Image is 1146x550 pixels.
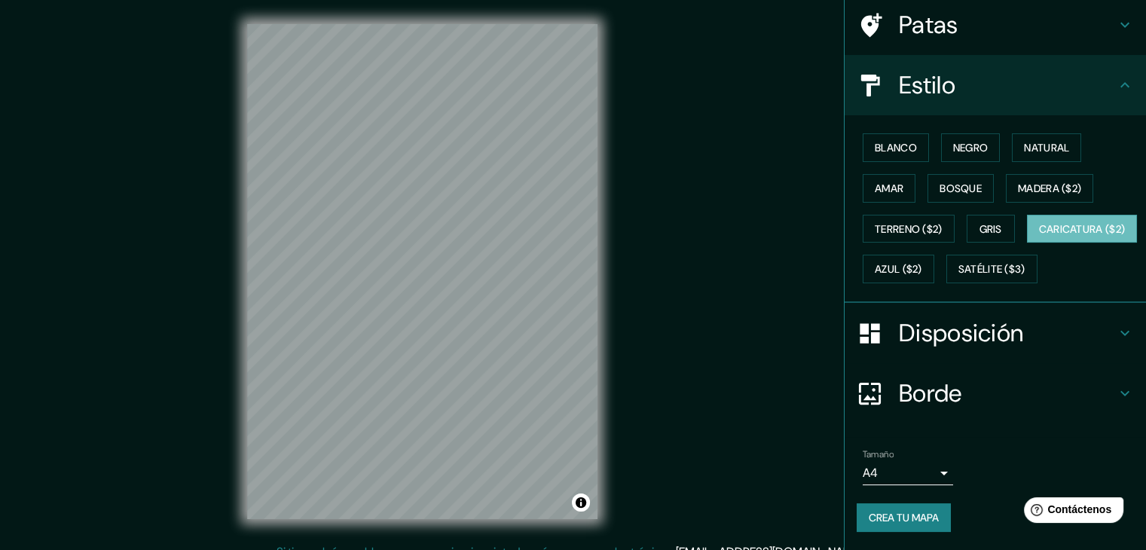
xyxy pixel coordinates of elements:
div: Disposición [845,303,1146,363]
button: Madera ($2) [1006,174,1093,203]
font: Bosque [940,182,982,195]
button: Bosque [927,174,994,203]
font: Blanco [875,141,917,154]
font: Amar [875,182,903,195]
font: Satélite ($3) [958,263,1025,277]
button: Satélite ($3) [946,255,1038,283]
button: Azul ($2) [863,255,934,283]
div: A4 [863,461,953,485]
button: Caricatura ($2) [1027,215,1138,243]
iframe: Lanzador de widgets de ayuda [1012,491,1129,533]
div: Estilo [845,55,1146,115]
button: Amar [863,174,915,203]
button: Negro [941,133,1001,162]
font: A4 [863,465,878,481]
font: Estilo [899,69,955,101]
font: Terreno ($2) [875,222,943,236]
button: Blanco [863,133,929,162]
font: Patas [899,9,958,41]
font: Disposición [899,317,1023,349]
button: Natural [1012,133,1081,162]
button: Gris [967,215,1015,243]
button: Crea tu mapa [857,503,951,532]
button: Activar o desactivar atribución [572,493,590,512]
font: Madera ($2) [1018,182,1081,195]
canvas: Mapa [247,24,597,519]
font: Azul ($2) [875,263,922,277]
font: Caricatura ($2) [1039,222,1126,236]
button: Terreno ($2) [863,215,955,243]
font: Crea tu mapa [869,511,939,524]
font: Negro [953,141,989,154]
font: Gris [979,222,1002,236]
font: Natural [1024,141,1069,154]
div: Borde [845,363,1146,423]
font: Borde [899,377,962,409]
font: Tamaño [863,448,894,460]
